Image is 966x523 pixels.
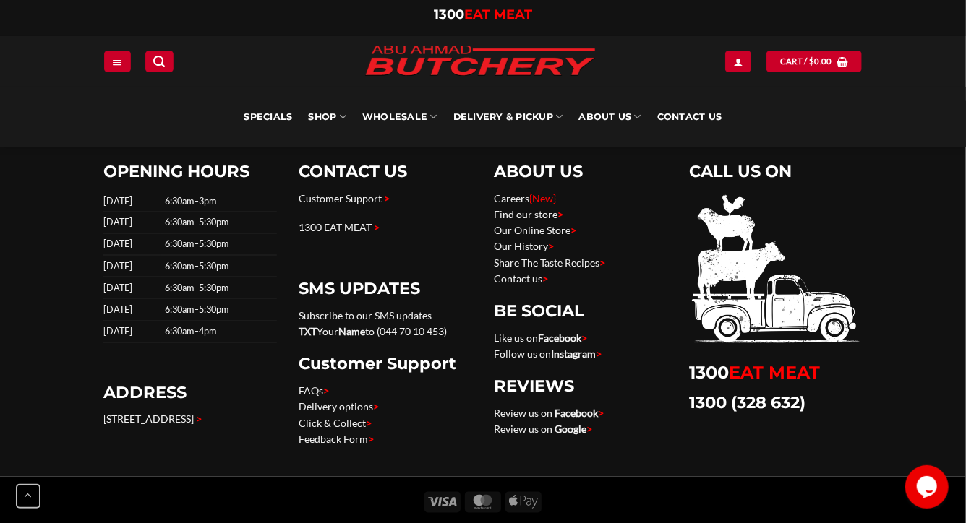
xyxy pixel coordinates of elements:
span: > [368,433,374,446]
a: Google [555,423,586,436]
a: Facebook [555,407,598,420]
a: Find our store> [494,208,563,220]
span: > [384,192,390,204]
span: 1300 [434,7,464,22]
td: 6:30am–5:30pm [161,299,277,321]
h2: CALL US ON [689,161,863,182]
span: $ [809,55,814,68]
a: 1300 EAT MEAT [299,222,372,234]
span: EAT MEAT [464,7,532,22]
a: Login [725,51,751,72]
a: Instagram [551,348,596,360]
h2: ABOUT US [494,161,667,182]
p: Subscribe to our SMS updates Your to (044 70 10 453) [299,308,472,341]
a: Specials [244,87,292,147]
strong: Name [338,326,365,338]
bdi: 0.00 [809,56,832,66]
a: Search [145,51,173,72]
td: [DATE] [103,234,161,256]
td: 6:30am–5:30pm [161,256,277,277]
button: Go to top [16,484,40,509]
h2: BE SOCIAL [494,301,667,322]
td: 6:30am–5:30pm [161,234,277,256]
td: 6:30am–5:30pm [161,277,277,299]
span: > [542,273,548,285]
iframe: chat widget [905,465,952,509]
td: [DATE] [103,212,161,234]
span: EAT MEAT [729,363,820,384]
span: {New} [529,192,556,204]
td: 6:30am–3pm [161,191,277,212]
span: > [374,222,380,234]
a: Share The Taste Recipes> [494,257,605,269]
td: 6:30am–4pm [161,321,277,343]
a: Feedback Form> [299,433,374,446]
a: About Us [578,87,641,147]
a: [STREET_ADDRESS] [103,413,194,425]
a: SHOP [309,87,346,147]
a: Menu [104,51,130,72]
td: 6:30am–5:30pm [161,212,277,234]
span: > [596,348,602,360]
a: Our History> [494,241,554,253]
a: Customer Support [299,192,382,204]
img: 1300eatmeat.png [689,191,863,349]
span: > [570,225,576,237]
strong: TXT [299,326,317,338]
td: [DATE] [103,256,161,277]
a: Contact us> [494,273,548,285]
span: > [366,418,372,430]
span: > [373,401,379,413]
a: View cart [766,51,862,72]
a: 1300EAT MEAT [689,363,820,384]
h2: SMS UPDATES [299,279,472,300]
a: Our Online Store> [494,225,576,237]
span: > [557,208,563,220]
h2: CONTACT US [299,161,472,182]
span: > [598,407,604,420]
td: [DATE] [103,191,161,212]
div: Payment icons [422,490,544,514]
p: Review us on Review us on [494,406,667,438]
h2: OPENING HOURS [103,161,277,182]
td: [DATE] [103,299,161,321]
h2: REVIEWS [494,376,667,397]
a: Delivery & Pickup [453,87,563,147]
a: Facebook [538,332,581,345]
h2: Customer Support [299,354,472,375]
h2: ADDRESS [103,383,277,404]
span: > [196,413,202,425]
td: [DATE] [103,277,161,299]
span: > [581,332,587,345]
a: Click & Collect> [299,418,372,430]
a: Contact Us [657,87,722,147]
span: > [323,385,329,397]
span: Cart / [780,55,832,68]
td: [DATE] [103,321,161,343]
a: Wholesale [362,87,437,147]
a: Careers{New} [494,192,556,204]
span: > [548,241,554,253]
a: FAQs> [299,385,329,397]
a: 1300 (328 632) [689,393,805,413]
p: Like us on Follow us on [494,331,667,363]
a: Delivery options> [299,401,379,413]
a: 1300EAT MEAT [434,7,532,22]
img: Abu Ahmad Butchery [354,36,607,87]
span: > [586,423,592,436]
span: > [599,257,605,269]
